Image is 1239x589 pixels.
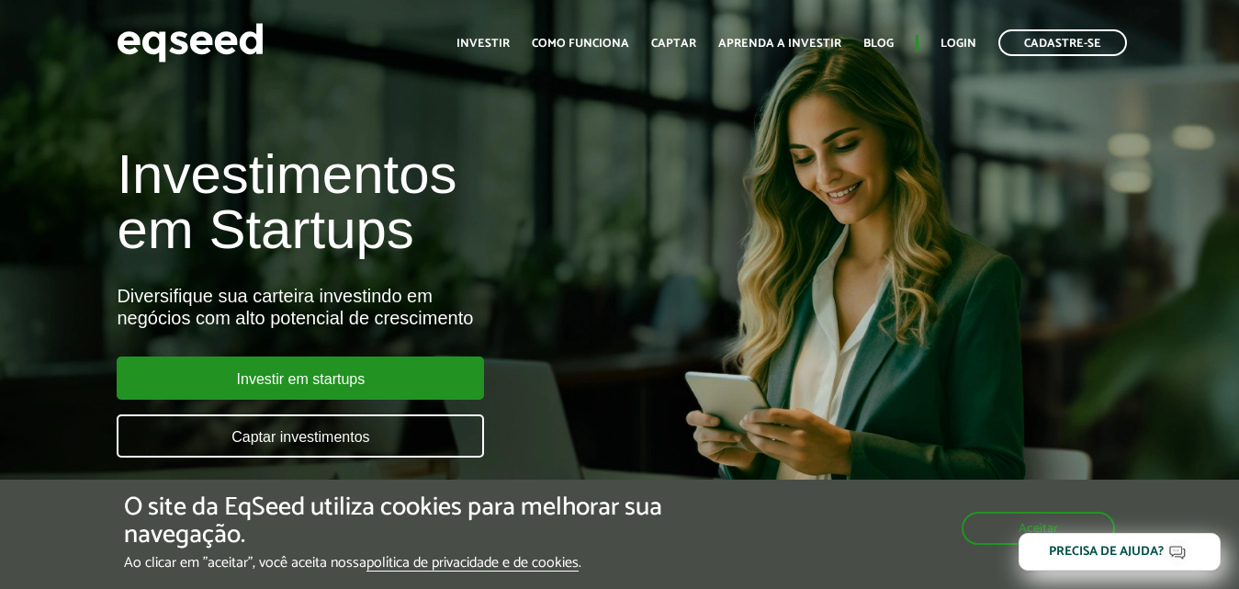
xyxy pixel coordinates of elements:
[651,38,696,50] a: Captar
[124,493,719,550] h5: O site da EqSeed utiliza cookies para melhorar sua navegação.
[962,512,1115,545] button: Aceitar
[456,38,510,50] a: Investir
[998,29,1127,56] a: Cadastre-se
[117,18,264,67] img: EqSeed
[117,414,484,458] a: Captar investimentos
[863,38,894,50] a: Blog
[124,554,719,572] p: Ao clicar em "aceitar", você aceita nossa .
[941,38,976,50] a: Login
[117,357,484,400] a: Investir em startups
[718,38,841,50] a: Aprenda a investir
[366,556,579,572] a: política de privacidade e de cookies
[117,147,709,257] h1: Investimentos em Startups
[532,38,629,50] a: Como funciona
[117,285,709,329] div: Diversifique sua carteira investindo em negócios com alto potencial de crescimento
